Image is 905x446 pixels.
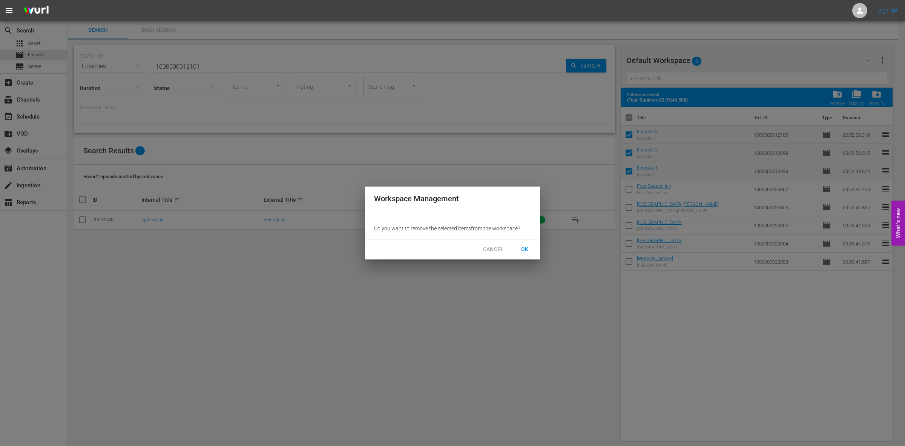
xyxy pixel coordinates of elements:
img: ans4CAIJ8jUAAAAAAAAAAAAAAAAAAAAAAAAgQb4GAAAAAAAAAAAAAAAAAAAAAAAAJMjXAAAAAAAAAAAAAAAAAAAAAAAAgAT5G... [18,2,54,20]
span: CANCEL [483,245,504,254]
p: Do you want to remove the selected item s from the workspace? [374,225,531,232]
button: OK [513,242,537,256]
button: CANCEL [477,242,510,256]
button: Open Feedback Widget [891,201,905,245]
a: Sign Out [878,8,898,14]
h2: Workspace Management [374,193,531,205]
span: OK [519,245,531,254]
span: menu [5,6,14,15]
